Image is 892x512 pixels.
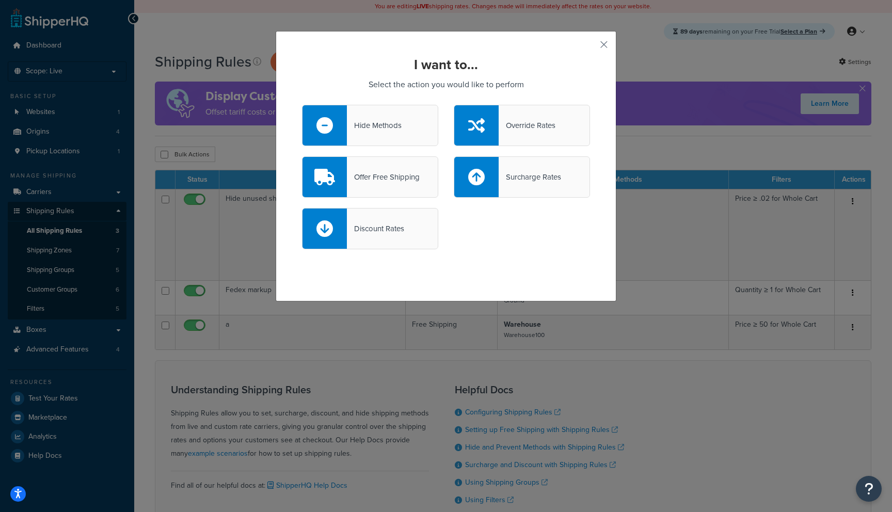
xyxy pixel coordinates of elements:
div: Discount Rates [347,221,404,236]
strong: I want to... [414,55,478,74]
div: Hide Methods [347,118,402,133]
div: Surcharge Rates [499,170,561,184]
p: Select the action you would like to perform [302,77,590,92]
div: Override Rates [499,118,555,133]
button: Open Resource Center [856,476,882,502]
div: Offer Free Shipping [347,170,420,184]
